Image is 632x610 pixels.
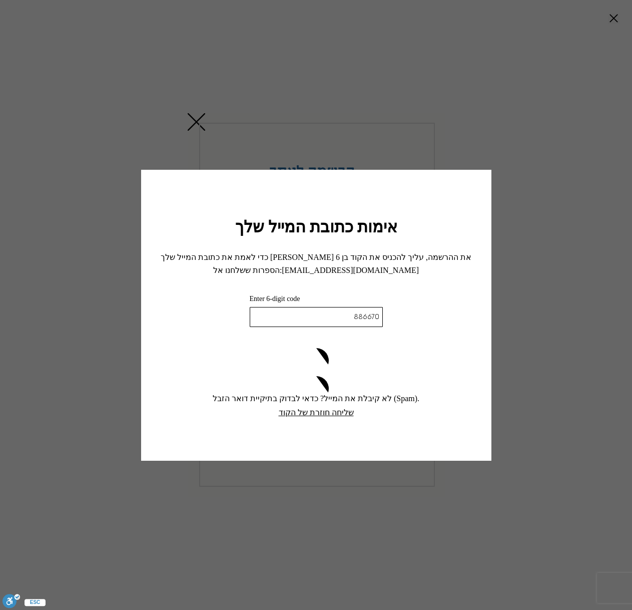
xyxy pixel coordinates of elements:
[157,215,475,239] h2: אימות כתובת המייל שלך
[250,295,300,302] label: Enter 6-digit code
[213,394,419,403] span: לא קיבלת את המייל? כדאי לבדוק בתיקיית דואר הזבל (Spam).
[282,266,419,274] span: [EMAIL_ADDRESS][DOMAIN_NAME]
[279,405,354,420] button: שליחה חוזרת של הקוד
[161,253,471,274] span: כדי לאמת את כתובת המייל שלך [PERSON_NAME] את ההרשמה, עליך להכניס את הקוד בן 6 הספרות ששלחנו אל:
[607,12,620,26] button: סגור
